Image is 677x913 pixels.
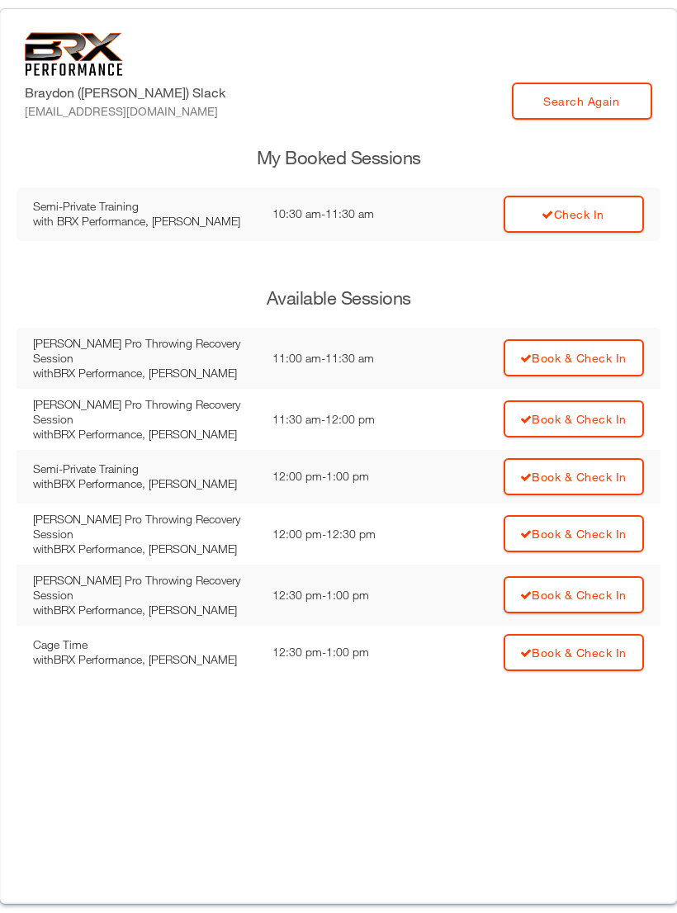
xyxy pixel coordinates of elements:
[25,32,123,76] img: 6f7da32581c89ca25d665dc3aae533e4f14fe3ef_original.svg
[33,573,256,603] div: [PERSON_NAME] Pro Throwing Recovery Session
[504,339,644,376] a: Book & Check In
[504,634,644,671] a: Book & Check In
[264,450,431,504] td: 12:00 pm - 1:00 pm
[504,458,644,495] a: Book & Check In
[264,504,431,565] td: 12:00 pm - 12:30 pm
[17,145,660,171] h3: My Booked Sessions
[264,626,431,679] td: 12:30 pm - 1:00 pm
[33,603,256,617] div: with BRX Performance, [PERSON_NAME]
[33,366,256,381] div: with BRX Performance, [PERSON_NAME]
[33,652,256,667] div: with BRX Performance, [PERSON_NAME]
[264,328,431,389] td: 11:00 am - 11:30 am
[25,83,225,120] label: Braydon ([PERSON_NAME]) Slack
[33,214,256,229] div: with BRX Performance, [PERSON_NAME]
[264,389,431,450] td: 11:30 am - 12:00 pm
[264,187,429,241] td: 10:30 am - 11:30 am
[33,199,256,214] div: Semi-Private Training
[25,102,225,120] div: [EMAIL_ADDRESS][DOMAIN_NAME]
[512,83,652,120] a: Search Again
[504,196,644,233] a: Check In
[33,397,256,427] div: [PERSON_NAME] Pro Throwing Recovery Session
[504,576,644,613] a: Book & Check In
[33,476,256,491] div: with BRX Performance, [PERSON_NAME]
[264,565,431,626] td: 12:30 pm - 1:00 pm
[33,461,256,476] div: Semi-Private Training
[33,512,256,542] div: [PERSON_NAME] Pro Throwing Recovery Session
[504,400,644,438] a: Book & Check In
[17,286,660,311] h3: Available Sessions
[33,427,256,442] div: with BRX Performance, [PERSON_NAME]
[33,542,256,556] div: with BRX Performance, [PERSON_NAME]
[33,336,256,366] div: [PERSON_NAME] Pro Throwing Recovery Session
[33,637,256,652] div: Cage Time
[504,515,644,552] a: Book & Check In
